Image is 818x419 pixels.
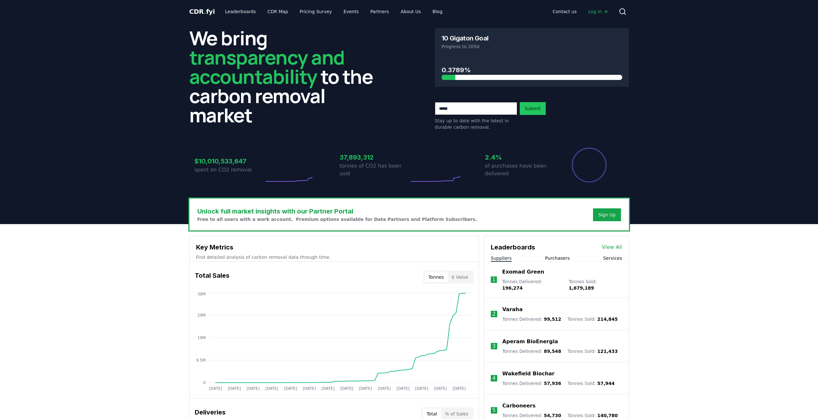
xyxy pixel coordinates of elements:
[442,65,622,75] h3: 0.3789%
[568,316,618,322] p: Tonnes Sold :
[303,386,316,391] tspan: [DATE]
[423,409,441,419] button: Total
[442,35,489,41] h3: 10 Gigaton Goal
[502,306,523,313] a: Varaha
[415,386,428,391] tspan: [DATE]
[547,6,582,17] a: Contact us
[491,255,512,261] button: Suppliers
[378,386,391,391] tspan: [DATE]
[196,358,205,362] tspan: 9.5M
[196,254,472,260] p: Find detailed analysis of carbon removal data through time.
[395,6,426,17] a: About Us
[547,6,613,17] nav: Main
[195,271,229,284] h3: Total Sales
[435,118,517,130] p: Stay up to date with the latest in durable carbon removal.
[502,316,561,322] p: Tonnes Delivered :
[321,386,335,391] tspan: [DATE]
[425,272,448,282] button: Tonnes
[597,349,618,354] span: 121,433
[220,6,261,17] a: Leaderboards
[427,6,448,17] a: Blog
[544,413,561,418] span: 54,730
[359,386,372,391] tspan: [DATE]
[502,380,561,387] p: Tonnes Delivered :
[448,272,472,282] button: $ Value
[588,8,608,15] span: Log in
[571,147,607,183] div: Percentage of sales delivered
[597,381,615,386] span: 57,944
[338,6,364,17] a: Events
[197,206,477,216] h3: Unlock full market insights with our Partner Portal
[340,386,353,391] tspan: [DATE]
[502,370,554,378] a: Wakefield Biochar
[492,406,496,414] p: 5
[197,313,206,318] tspan: 29M
[569,285,594,291] span: 1,679,189
[485,153,554,162] h3: 2.4%
[189,44,345,90] span: transparency and accountability
[568,348,618,354] p: Tonnes Sold :
[265,386,278,391] tspan: [DATE]
[502,338,558,345] a: Aperam BioEnergia
[228,386,241,391] tspan: [DATE]
[189,7,215,16] a: CDR.fyi
[197,292,206,296] tspan: 38M
[434,386,447,391] tspan: [DATE]
[597,413,618,418] span: 140,780
[203,380,206,385] tspan: 0
[365,6,394,17] a: Partners
[602,243,622,251] a: View All
[485,162,554,178] p: of purchases have been delivered
[492,342,496,350] p: 3
[598,212,616,218] a: Sign Up
[569,278,622,291] p: Tonnes Sold :
[492,310,496,318] p: 2
[453,386,466,391] tspan: [DATE]
[502,348,561,354] p: Tonnes Delivered :
[583,6,613,17] a: Log in
[197,336,206,340] tspan: 19M
[209,386,222,391] tspan: [DATE]
[491,242,535,252] h3: Leaderboards
[502,402,535,410] a: Carboneers
[492,374,496,382] p: 4
[196,242,472,252] h3: Key Metrics
[442,43,622,50] p: Progress to 2050
[502,268,544,276] a: Exomad Green
[189,8,215,15] span: CDR fyi
[294,6,337,17] a: Pricing Survey
[603,255,622,261] button: Services
[544,349,561,354] span: 89,548
[597,317,618,322] span: 214,845
[194,166,264,174] p: spent on CO2 removal
[284,386,297,391] tspan: [DATE]
[340,153,409,162] h3: 37,893,312
[593,208,621,221] button: Sign Up
[204,8,206,15] span: .
[396,386,409,391] tspan: [DATE]
[544,381,561,386] span: 57,936
[197,216,477,223] p: Free to all users with a work account. Premium options available for Data Partners and Platform S...
[492,276,495,284] p: 1
[220,6,447,17] nav: Main
[247,386,260,391] tspan: [DATE]
[262,6,293,17] a: CDR Map
[545,255,570,261] button: Purchasers
[441,409,472,419] button: % of Sales
[194,156,264,166] h3: $10,010,533,647
[544,317,561,322] span: 99,512
[568,380,615,387] p: Tonnes Sold :
[502,412,561,419] p: Tonnes Delivered :
[568,412,618,419] p: Tonnes Sold :
[340,162,409,178] p: tonnes of CO2 has been sold
[520,102,546,115] button: Submit
[502,285,523,291] span: 196,274
[189,28,383,125] h2: We bring to the carbon removal market
[502,278,562,291] p: Tonnes Delivered :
